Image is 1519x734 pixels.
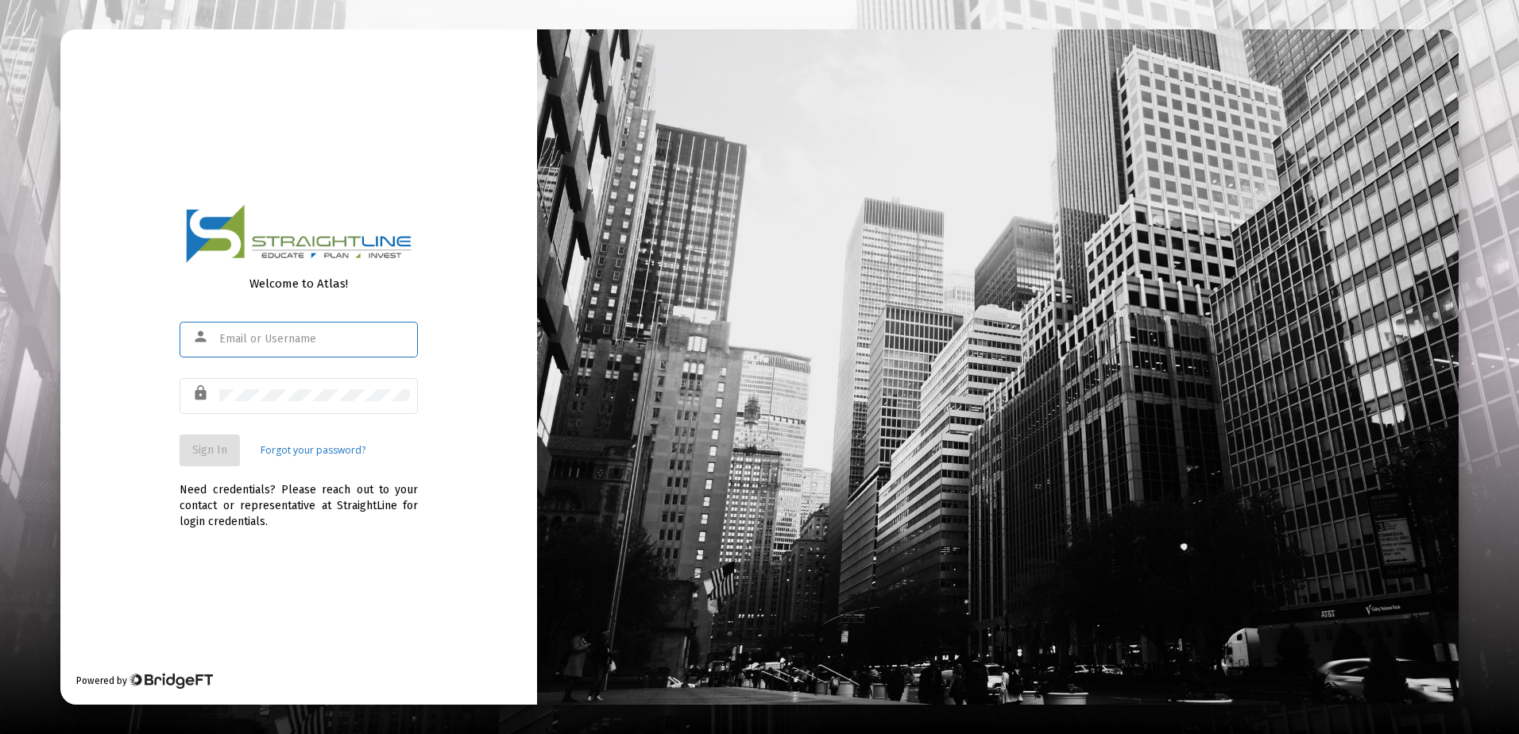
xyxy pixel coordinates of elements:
img: Logo [186,204,412,264]
button: Sign In [180,435,240,466]
input: Email or Username [219,333,410,346]
mat-icon: lock [192,384,211,403]
mat-icon: person [192,327,211,346]
div: Powered by [76,673,212,689]
div: Need credentials? Please reach out to your contact or representative at StraightLine for login cr... [180,466,418,530]
a: Forgot your password? [261,442,365,458]
img: Bridge Financial Technology Logo [129,673,212,689]
div: Welcome to Atlas! [180,276,418,292]
span: Sign In [192,443,227,457]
